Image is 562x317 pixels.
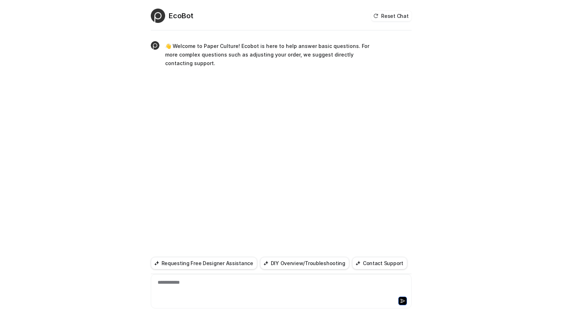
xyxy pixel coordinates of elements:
[165,42,375,68] p: 👋 Welcome to Paper Culture! Ecobot is here to help answer basic questions. For more complex quest...
[352,257,407,269] button: Contact Support
[151,257,257,269] button: Requesting Free Designer Assistance
[151,9,165,23] img: Widget
[260,257,349,269] button: DIY Overview/Troubleshooting
[151,41,159,50] img: Widget
[371,11,411,21] button: Reset Chat
[169,11,193,21] h2: EcoBot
